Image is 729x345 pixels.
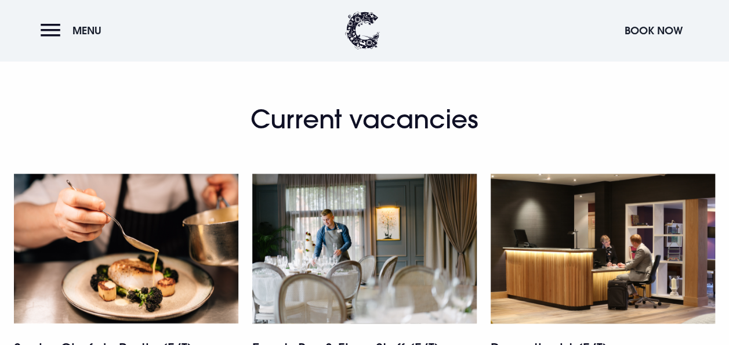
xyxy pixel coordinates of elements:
[491,174,715,324] img: Hotel in Bangor Northern Ireland
[41,18,107,43] button: Menu
[133,104,596,156] h2: Current vacancies
[345,12,380,49] img: Clandeboye Lodge
[252,174,477,324] img: Hotel in Bangor Northern Ireland
[72,24,101,37] span: Menu
[619,18,688,43] button: Book Now
[14,174,238,324] img: Hotel in Bangor Northern Ireland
